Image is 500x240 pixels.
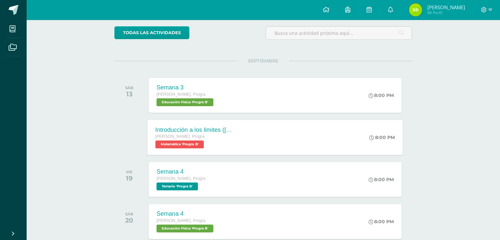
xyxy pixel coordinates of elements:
[156,210,215,217] div: Semana 4
[237,58,289,64] span: SEPTIEMBRE
[369,92,394,98] div: 8:00 PM
[266,27,412,39] input: Busca una actividad próxima aquí...
[156,84,215,91] div: Semana 3
[369,177,394,182] div: 8:00 PM
[114,26,189,39] a: todas las Actividades
[427,4,465,11] span: [PERSON_NAME]
[155,134,205,139] span: [PERSON_NAME]. Progra
[126,170,132,174] div: VIE
[126,174,132,182] div: 19
[369,219,394,225] div: 8:00 PM
[125,216,133,224] div: 20
[156,218,205,223] span: [PERSON_NAME]. Progra
[409,3,422,16] img: 15d1439b7ffc38ef72da82c947f002c8.png
[155,126,235,133] div: Introducción a los limites ([PERSON_NAME])
[156,225,213,232] span: Educación Física 'Progra B'
[125,85,133,90] div: SÁB
[125,212,133,216] div: SÁB
[156,176,205,181] span: [PERSON_NAME]. Progra
[125,90,133,98] div: 13
[156,182,198,190] span: Temario 'Progra B'
[427,10,465,15] span: Mi Perfil
[156,168,205,175] div: Semana 4
[156,98,213,106] span: Educación Física 'Progra B'
[156,92,205,97] span: [PERSON_NAME]. Progra
[369,134,395,140] div: 8:00 PM
[155,140,204,148] span: Matemática 'Progra B'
